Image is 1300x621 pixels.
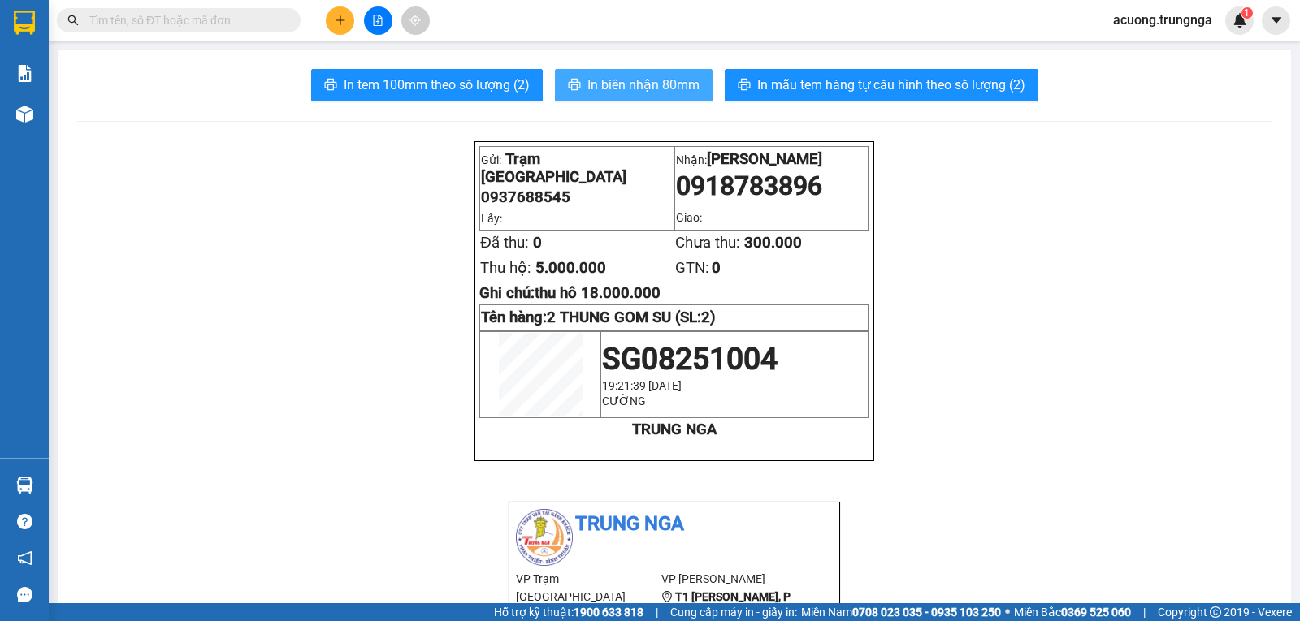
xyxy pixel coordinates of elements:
[701,308,716,326] span: 2)
[481,212,502,225] span: Lấy:
[656,603,658,621] span: |
[67,15,79,26] span: search
[311,69,543,101] button: printerIn tem 100mm theo số lượng (2)
[17,550,32,566] span: notification
[16,477,33,494] img: warehouse-icon
[1143,603,1146,621] span: |
[661,590,791,621] b: T1 [PERSON_NAME], P Phú Thuỷ
[17,587,32,602] span: message
[481,150,626,186] span: Trạm [GEOGRAPHIC_DATA]
[1014,603,1131,621] span: Miền Bắc
[401,6,430,35] button: aim
[16,106,33,123] img: warehouse-icon
[535,284,661,302] span: thu hô 18.000.000
[481,188,570,206] span: 0937688545
[587,75,700,95] span: In biên nhận 80mm
[17,514,32,529] span: question-circle
[738,78,751,93] span: printer
[670,603,797,621] span: Cung cấp máy in - giấy in:
[801,603,1001,621] span: Miền Nam
[535,259,606,277] span: 5.000.000
[568,78,581,93] span: printer
[516,570,661,606] li: VP Trạm [GEOGRAPHIC_DATA]
[675,259,709,277] span: GTN:
[480,259,531,277] span: Thu hộ:
[725,69,1038,101] button: printerIn mẫu tem hàng tự cấu hình theo số lượng (2)
[481,308,716,326] strong: Tên hàng:
[852,606,1001,619] strong: 0708 023 035 - 0935 103 250
[364,6,392,35] button: file-add
[676,211,702,224] span: Giao:
[675,234,740,252] span: Chưa thu:
[602,341,778,377] span: SG08251004
[661,570,807,588] li: VP [PERSON_NAME]
[516,509,573,566] img: logo.jpg
[16,65,33,82] img: solution-icon
[707,150,822,168] span: [PERSON_NAME]
[1061,606,1131,619] strong: 0369 525 060
[602,379,682,392] span: 19:21:39 [DATE]
[574,606,643,619] strong: 1900 633 818
[1241,7,1253,19] sup: 1
[555,69,713,101] button: printerIn biên nhận 80mm
[14,11,35,35] img: logo-vxr
[744,234,802,252] span: 300.000
[344,75,530,95] span: In tem 100mm theo số lượng (2)
[335,15,346,26] span: plus
[494,603,643,621] span: Hỗ trợ kỹ thuật:
[1210,606,1221,618] span: copyright
[1005,609,1010,615] span: ⚪️
[676,170,822,201] span: 0918783896
[516,509,833,540] li: Trung Nga
[326,6,354,35] button: plus
[712,259,721,277] span: 0
[1269,13,1284,28] span: caret-down
[1233,13,1247,28] img: icon-new-feature
[481,150,673,186] p: Gửi:
[324,78,337,93] span: printer
[1244,7,1250,19] span: 1
[409,15,421,26] span: aim
[480,234,528,252] span: Đã thu:
[632,420,717,438] strong: TRUNG NGA
[547,308,716,326] span: 2 THUNG GOM SU (SL:
[676,150,868,168] p: Nhận:
[533,234,542,252] span: 0
[661,591,673,602] span: environment
[89,11,281,29] input: Tìm tên, số ĐT hoặc mã đơn
[602,395,646,408] span: CƯỜNG
[372,15,383,26] span: file-add
[1262,6,1290,35] button: caret-down
[1100,10,1225,30] span: acuong.trungnga
[479,284,661,302] span: Ghi chú:
[757,75,1025,95] span: In mẫu tem hàng tự cấu hình theo số lượng (2)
